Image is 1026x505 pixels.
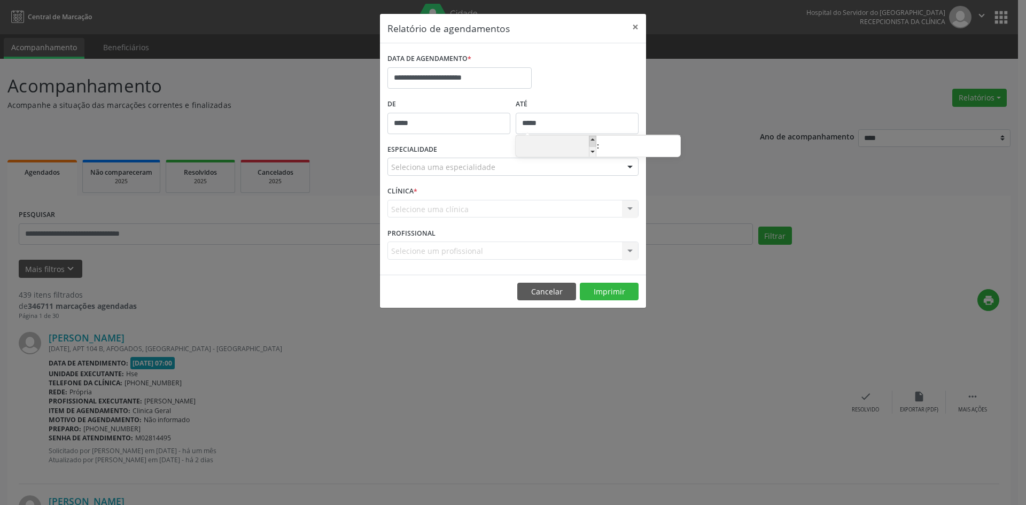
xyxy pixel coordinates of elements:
button: Cancelar [517,283,576,301]
button: Imprimir [580,283,639,301]
span: Seleciona uma especialidade [391,161,495,173]
input: Minute [600,136,680,158]
input: Hour [516,136,596,158]
label: CLÍNICA [387,183,417,200]
label: DATA DE AGENDAMENTO [387,51,471,67]
button: Close [625,14,646,40]
span: : [596,135,600,157]
label: PROFISSIONAL [387,225,436,242]
label: De [387,96,510,113]
label: ATÉ [516,96,639,113]
label: ESPECIALIDADE [387,142,437,158]
h5: Relatório de agendamentos [387,21,510,35]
